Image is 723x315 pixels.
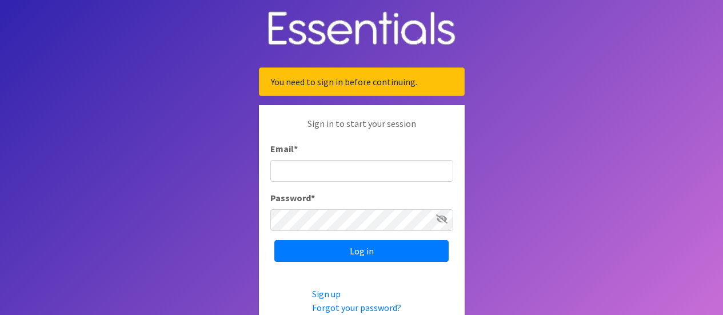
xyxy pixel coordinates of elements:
div: You need to sign in before continuing. [259,67,465,96]
a: Sign up [312,288,341,300]
label: Email [270,142,298,155]
p: Sign in to start your session [270,117,453,142]
abbr: required [294,143,298,154]
label: Password [270,191,315,205]
input: Log in [274,240,449,262]
abbr: required [311,192,315,204]
a: Forgot your password? [312,302,401,313]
